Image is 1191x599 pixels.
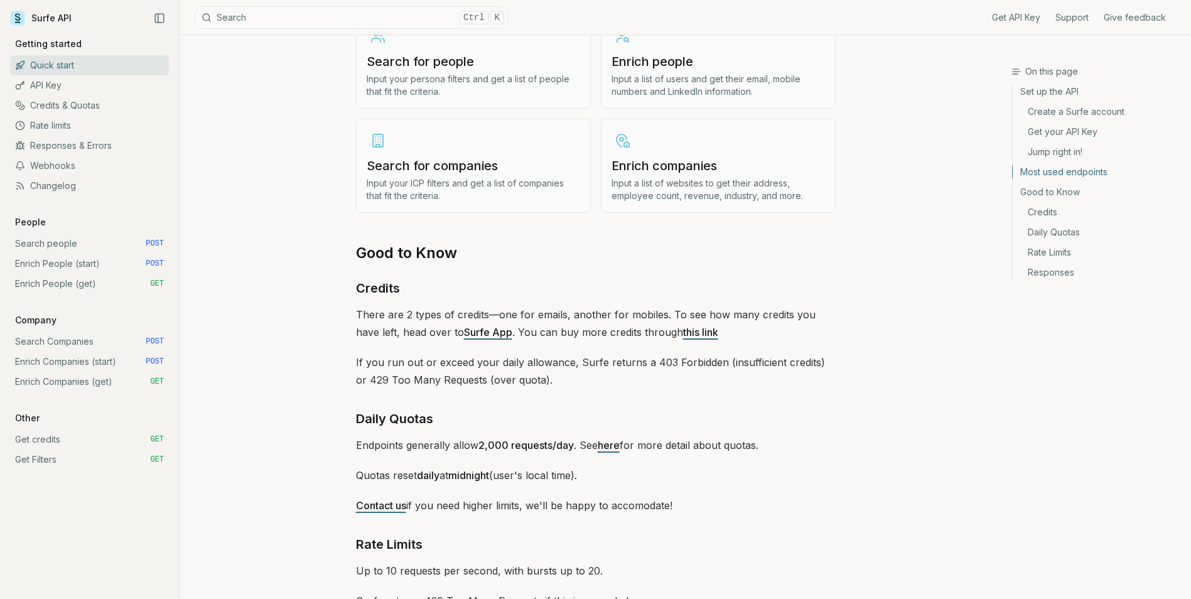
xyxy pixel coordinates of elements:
[1013,202,1181,222] a: Credits
[1055,11,1089,24] a: Support
[10,176,169,196] a: Changelog
[478,439,574,451] strong: 2,000 requests/day
[367,157,580,175] h3: Search for companies
[1013,162,1181,182] a: Most used endpoints
[1011,65,1181,78] h3: On this page
[1013,182,1181,202] a: Good to Know
[1013,122,1181,142] a: Get your API Key
[150,455,164,465] span: GET
[10,412,45,424] p: Other
[356,306,836,341] p: There are 2 types of credits—one for emails, another for mobiles. To see how many credits you hav...
[356,14,591,109] a: Search for peopleInput your persona filters and get a list of people that fit the criteria.
[367,177,580,202] p: Input your ICP filters and get a list of companies that fit the criteria.
[683,326,718,338] a: this link
[1013,222,1181,242] a: Daily Quotas
[195,6,509,29] button: SearchCtrlK
[10,450,169,470] a: Get Filters GET
[10,254,169,274] a: Enrich People (start) POST
[146,239,164,249] span: POST
[356,497,836,514] p: if you need higher limits, we'll be happy to accomodate!
[146,337,164,347] span: POST
[601,14,836,109] a: Enrich peopleInput a list of users and get their email, mobile numbers and LinkedIn information.
[612,157,825,175] h3: Enrich companies
[1013,142,1181,162] a: Jump right in!
[10,55,169,75] a: Quick start
[417,469,439,482] strong: daily
[10,116,169,136] a: Rate limits
[356,534,423,554] a: Rate Limits
[150,377,164,387] span: GET
[1013,242,1181,262] a: Rate Limits
[1104,11,1166,24] a: Give feedback
[1013,262,1181,279] a: Responses
[459,11,489,24] kbd: Ctrl
[10,75,169,95] a: API Key
[10,429,169,450] a: Get credits GET
[356,353,836,389] p: If you run out or exceed your daily allowance, Surfe returns a 403 Forbidden (insufficient credit...
[150,279,164,289] span: GET
[612,53,825,70] h3: Enrich people
[356,243,457,263] a: Good to Know
[367,53,580,70] h3: Search for people
[10,234,169,254] a: Search people POST
[448,469,489,482] strong: midnight
[150,434,164,445] span: GET
[10,9,72,28] a: Surfe API
[992,11,1040,24] a: Get API Key
[10,314,62,326] p: Company
[356,278,400,298] a: Credits
[150,9,169,28] button: Collapse Sidebar
[10,274,169,294] a: Enrich People (get) GET
[146,357,164,367] span: POST
[356,409,433,429] a: Daily Quotas
[356,562,836,580] p: Up to 10 requests per second, with bursts up to 20.
[10,216,51,229] p: People
[356,436,836,454] p: Endpoints generally allow . See for more detail about quotas.
[356,467,836,484] p: Quotas reset at (user's local time).
[1013,85,1181,102] a: Set up the API
[1013,102,1181,122] a: Create a Surfe account
[490,11,504,24] kbd: K
[356,499,406,512] a: Contact us
[10,95,169,116] a: Credits & Quotas
[598,439,620,451] a: here
[10,38,87,50] p: Getting started
[146,259,164,269] span: POST
[356,119,591,213] a: Search for companiesInput your ICP filters and get a list of companies that fit the criteria.
[367,73,580,98] p: Input your persona filters and get a list of people that fit the criteria.
[612,73,825,98] p: Input a list of users and get their email, mobile numbers and LinkedIn information.
[10,156,169,176] a: Webhooks
[464,326,512,338] a: Surfe App
[10,332,169,352] a: Search Companies POST
[10,352,169,372] a: Enrich Companies (start) POST
[612,177,825,202] p: Input a list of websites to get their address, employee count, revenue, industry, and more.
[10,372,169,392] a: Enrich Companies (get) GET
[10,136,169,156] a: Responses & Errors
[601,119,836,213] a: Enrich companiesInput a list of websites to get their address, employee count, revenue, industry,...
